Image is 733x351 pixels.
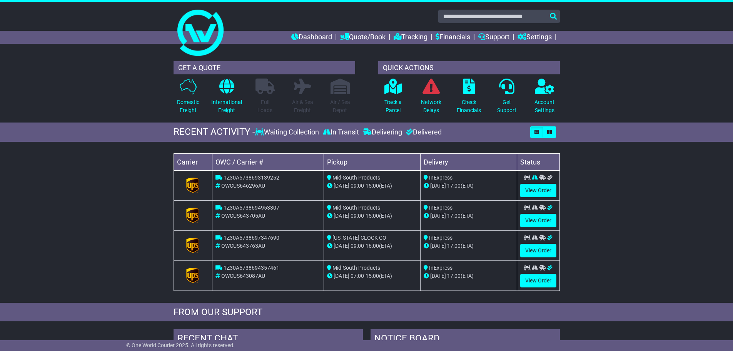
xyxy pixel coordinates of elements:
[394,31,427,44] a: Tracking
[518,31,552,44] a: Settings
[378,61,560,74] div: QUICK ACTIONS
[424,182,514,190] div: (ETA)
[430,213,446,219] span: [DATE]
[430,273,446,279] span: [DATE]
[186,238,199,253] img: GetCarrierServiceLogo
[255,128,321,136] div: Waiting Collection
[212,153,324,170] td: OWC / Carrier #
[221,243,265,249] span: OWCUS643763AU
[447,273,461,279] span: 17:00
[186,208,199,223] img: GetCarrierServiceLogo
[384,78,402,119] a: Track aParcel
[520,244,556,257] a: View Order
[327,182,417,190] div: - (ETA)
[255,98,275,114] p: Full Loads
[366,213,379,219] span: 15:00
[429,175,452,181] span: InExpress
[351,183,364,189] span: 09:00
[332,205,380,211] span: Mid-South Products
[330,98,350,114] p: Air / Sea Depot
[517,153,559,170] td: Status
[436,31,470,44] a: Financials
[430,243,446,249] span: [DATE]
[174,126,255,138] div: RECENT ACTIVITY -
[351,243,364,249] span: 09:00
[351,213,364,219] span: 09:00
[186,178,199,193] img: GetCarrierServiceLogo
[447,213,461,219] span: 17:00
[457,98,481,114] p: Check Financials
[340,31,386,44] a: Quote/Book
[224,265,279,271] span: 1Z30A5738694357461
[327,242,417,250] div: - (ETA)
[404,128,442,136] div: Delivered
[221,213,265,219] span: OWCUS643705AU
[177,78,200,119] a: DomesticFreight
[221,183,265,189] span: OWCUS646296AU
[126,342,235,348] span: © One World Courier 2025. All rights reserved.
[497,78,517,119] a: GetSupport
[384,98,402,114] p: Track a Parcel
[174,307,560,318] div: FROM OUR SUPPORT
[211,78,242,119] a: InternationalFreight
[497,98,516,114] p: Get Support
[429,235,452,241] span: InExpress
[447,183,461,189] span: 17:00
[292,98,313,114] p: Air & Sea Freight
[332,265,380,271] span: Mid-South Products
[447,243,461,249] span: 17:00
[334,213,349,219] span: [DATE]
[186,268,199,283] img: GetCarrierServiceLogo
[321,128,361,136] div: In Transit
[351,273,364,279] span: 07:00
[224,205,279,211] span: 1Z30A5738694953307
[430,183,446,189] span: [DATE]
[291,31,332,44] a: Dashboard
[429,265,452,271] span: InExpress
[224,235,279,241] span: 1Z30A5738697347690
[174,61,355,74] div: GET A QUOTE
[366,183,379,189] span: 15:00
[211,98,242,114] p: International Freight
[324,153,421,170] td: Pickup
[334,243,349,249] span: [DATE]
[224,175,279,181] span: 1Z30A5738693139252
[421,98,441,114] p: Network Delays
[520,274,556,287] a: View Order
[174,329,363,350] div: RECENT CHAT
[424,242,514,250] div: (ETA)
[366,273,379,279] span: 15:00
[478,31,509,44] a: Support
[456,78,481,119] a: CheckFinancials
[534,78,555,119] a: AccountSettings
[361,128,404,136] div: Delivering
[424,212,514,220] div: (ETA)
[429,205,452,211] span: InExpress
[420,153,517,170] td: Delivery
[520,184,556,197] a: View Order
[371,329,560,350] div: NOTICE BOARD
[174,153,212,170] td: Carrier
[520,214,556,227] a: View Order
[221,273,265,279] span: OWCUS643087AU
[332,175,380,181] span: Mid-South Products
[327,212,417,220] div: - (ETA)
[177,98,199,114] p: Domestic Freight
[534,98,554,114] p: Account Settings
[334,183,349,189] span: [DATE]
[334,273,349,279] span: [DATE]
[366,243,379,249] span: 16:00
[421,78,442,119] a: NetworkDelays
[424,272,514,280] div: (ETA)
[327,272,417,280] div: - (ETA)
[332,235,386,241] span: [US_STATE] CLOCK CO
